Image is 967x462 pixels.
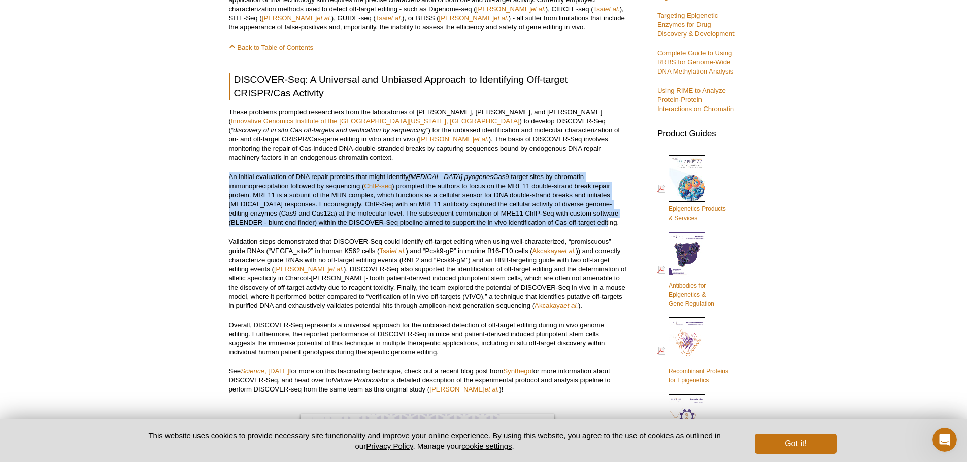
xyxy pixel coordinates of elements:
a: Antibodies forEpigenetics &Gene Regulation [657,231,714,309]
a: [PERSON_NAME]et al. [274,265,344,273]
a: Privacy Policy [366,442,413,450]
a: Complete Guide to Using RRBS for Genome-Wide DNA Methylation Analysis [657,49,733,75]
p: This website uses cookies to provide necessary site functionality and improve your online experie... [131,430,739,451]
a: Tsaiet al. [593,5,620,13]
iframe: Intercom live chat [932,428,957,452]
em: et al. [605,5,620,13]
img: Rec_prots_140604_cover_web_70x200 [669,317,705,364]
em: Science [241,367,264,375]
a: Epigenetics Products& Services [657,154,726,224]
a: Tsaiet al. [376,14,402,22]
img: Custom_Services_cover [669,394,705,441]
em: et al. [329,265,344,273]
a: [PERSON_NAME]et al. [429,385,499,393]
a: ChIP-seq [364,182,392,190]
em: et al. [531,5,546,13]
em: et al. [561,247,576,255]
a: [PERSON_NAME]et al. [476,5,546,13]
a: Synthego [503,367,531,375]
em: et al. [391,247,406,255]
a: [PERSON_NAME]et al. [439,14,509,22]
img: Epi_brochure_140604_cover_web_70x200 [669,155,705,202]
h2: DISCOVER-Seq: A Universal and Unbiased Approach to Identifying Off-target CRISPR/Cas Activity [229,73,626,100]
a: Science, [DATE] [241,367,289,375]
img: Abs_epi_2015_cover_web_70x200 [669,232,705,278]
a: [PERSON_NAME]et al. [262,14,331,22]
em: et al. [485,385,499,393]
em: Nature Protocols [332,376,382,384]
em: [MEDICAL_DATA] pyogenes [409,173,493,181]
em: et al. [494,14,509,22]
em: “discovery of in situ Cas off-targets and verification by sequencing” [231,126,428,134]
a: Akcakayaet al. [532,247,576,255]
em: et al. [317,14,331,22]
p: An initial evaluation of DNA repair proteins that might identify Cas9 target sites by chromatin i... [229,172,626,227]
p: These problems prompted researchers from the laboratories of [PERSON_NAME], [PERSON_NAME], and [P... [229,108,626,162]
span: Recombinant Proteins for Epigenetics [669,368,728,384]
a: Tsaiet al. [379,247,406,255]
a: Akcakayaet al. [535,302,578,309]
button: Got it! [755,434,836,454]
span: Antibodies for Epigenetics & Gene Regulation [669,282,714,307]
p: Validation steps demonstrated that DISCOVER-Seq could identify off-target editing when using well... [229,237,626,310]
a: Recombinant Proteinsfor Epigenetics [657,316,728,386]
a: Using RIME to Analyze Protein-Protein Interactions on Chromatin [657,87,734,113]
em: et al. [474,135,489,143]
p: See for more on this fascinating technique, check out a recent blog post from for more informatio... [229,367,626,394]
a: Innovative Genomics Institute of the [GEOGRAPHIC_DATA][US_STATE], [GEOGRAPHIC_DATA] [231,117,520,125]
p: Overall, DISCOVER-Seq represents a universal approach for the unbiased detection of off-target ed... [229,321,626,357]
a: Custom Services [657,393,715,453]
h3: Product Guides [657,124,739,138]
button: cookie settings [461,442,512,450]
a: Back to Table of Contents [229,44,314,51]
span: Epigenetics Products & Services [669,205,726,222]
em: et al. [387,14,402,22]
a: [PERSON_NAME]et al. [419,135,489,143]
a: Targeting Epigenetic Enzymes for Drug Discovery & Development [657,12,735,38]
em: et al. [563,302,578,309]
